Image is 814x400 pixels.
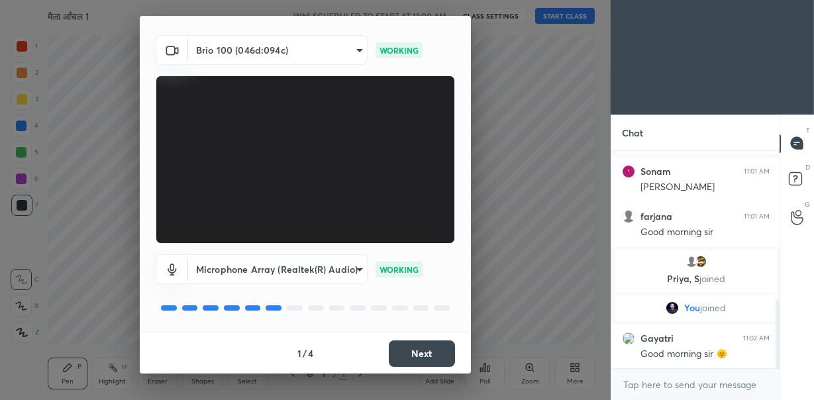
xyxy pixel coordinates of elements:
[611,151,780,369] div: grid
[699,272,725,285] span: joined
[684,303,700,313] span: You
[693,255,707,268] img: 51a4156a648642f9a1429975242a7ad0.jpg
[622,210,635,223] img: default.png
[303,346,307,360] h4: /
[700,303,726,313] span: joined
[389,340,455,367] button: Next
[640,166,671,177] h6: Sonam
[623,274,769,284] p: Priya, S
[308,346,313,360] h4: 4
[806,125,810,135] p: T
[640,181,770,194] div: [PERSON_NAME]
[805,199,810,209] p: G
[622,165,635,178] img: 66092927019a43b69c89fcb94fc9928b.jpg
[640,211,672,223] h6: farjana
[640,226,770,239] div: Good morning sir
[805,162,810,172] p: D
[611,115,654,150] p: Chat
[622,332,635,345] img: 4854135f210544b4add4a66073860090.54657862_3
[743,334,770,342] div: 11:02 AM
[380,264,419,275] p: WORKING
[684,255,697,268] img: default.png
[297,346,301,360] h4: 1
[640,348,770,361] div: Good morning sir 🌞
[744,168,770,175] div: 11:01 AM
[380,44,419,56] p: WORKING
[188,254,368,284] div: Brio 100 (046d:094c)
[640,332,674,344] h6: Gayatri
[188,35,368,65] div: Brio 100 (046d:094c)
[744,213,770,221] div: 11:01 AM
[666,301,679,315] img: f9ccca8c0f2a4140a925b53a1f6875b4.jpg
